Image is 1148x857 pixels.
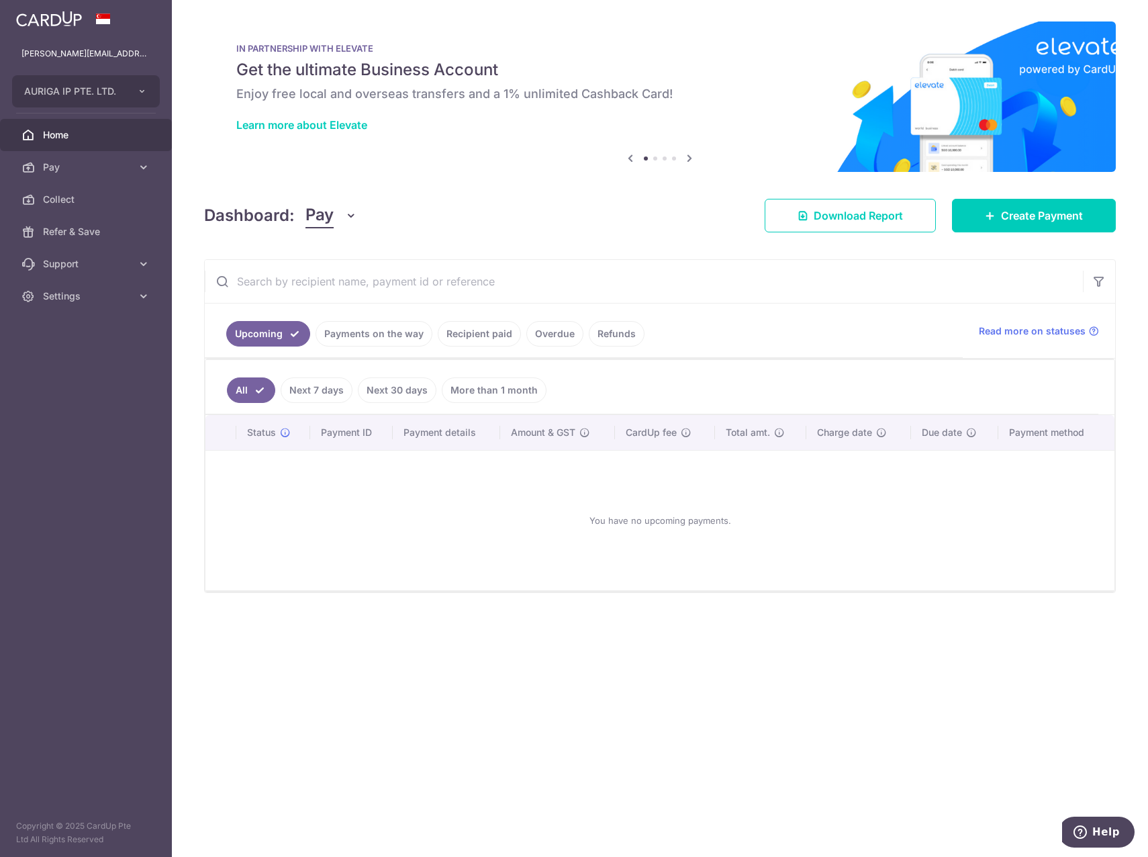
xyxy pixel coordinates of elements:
[43,257,132,271] span: Support
[21,47,150,60] p: [PERSON_NAME][EMAIL_ADDRESS][DOMAIN_NAME]
[226,321,310,347] a: Upcoming
[222,461,1098,580] div: You have no upcoming payments.
[43,161,132,174] span: Pay
[247,426,276,439] span: Status
[526,321,583,347] a: Overdue
[305,203,334,228] span: Pay
[438,321,521,347] a: Recipient paid
[24,85,124,98] span: AURIGA IP PTE. LTD.
[281,377,352,403] a: Next 7 days
[236,59,1084,81] h5: Get the ultimate Business Account
[442,377,546,403] a: More than 1 month
[204,21,1116,172] img: Renovation banner
[358,377,436,403] a: Next 30 days
[236,86,1084,102] h6: Enjoy free local and overseas transfers and a 1% unlimited Cashback Card!
[511,426,575,439] span: Amount & GST
[43,289,132,303] span: Settings
[814,208,903,224] span: Download Report
[236,43,1084,54] p: IN PARTNERSHIP WITH ELEVATE
[979,324,1086,338] span: Read more on statuses
[979,324,1099,338] a: Read more on statuses
[952,199,1116,232] a: Create Payment
[12,75,160,107] button: AURIGA IP PTE. LTD.
[310,415,393,450] th: Payment ID
[589,321,644,347] a: Refunds
[43,193,132,206] span: Collect
[765,199,936,232] a: Download Report
[626,426,677,439] span: CardUp fee
[204,204,295,228] h4: Dashboard:
[393,415,500,450] th: Payment details
[998,415,1114,450] th: Payment method
[205,260,1083,303] input: Search by recipient name, payment id or reference
[817,426,872,439] span: Charge date
[43,225,132,238] span: Refer & Save
[16,11,82,27] img: CardUp
[316,321,432,347] a: Payments on the way
[922,426,962,439] span: Due date
[1001,208,1083,224] span: Create Payment
[227,377,275,403] a: All
[305,203,357,228] button: Pay
[726,426,770,439] span: Total amt.
[43,128,132,142] span: Home
[236,118,367,132] a: Learn more about Elevate
[1062,817,1135,850] iframe: Opens a widget where you can find more information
